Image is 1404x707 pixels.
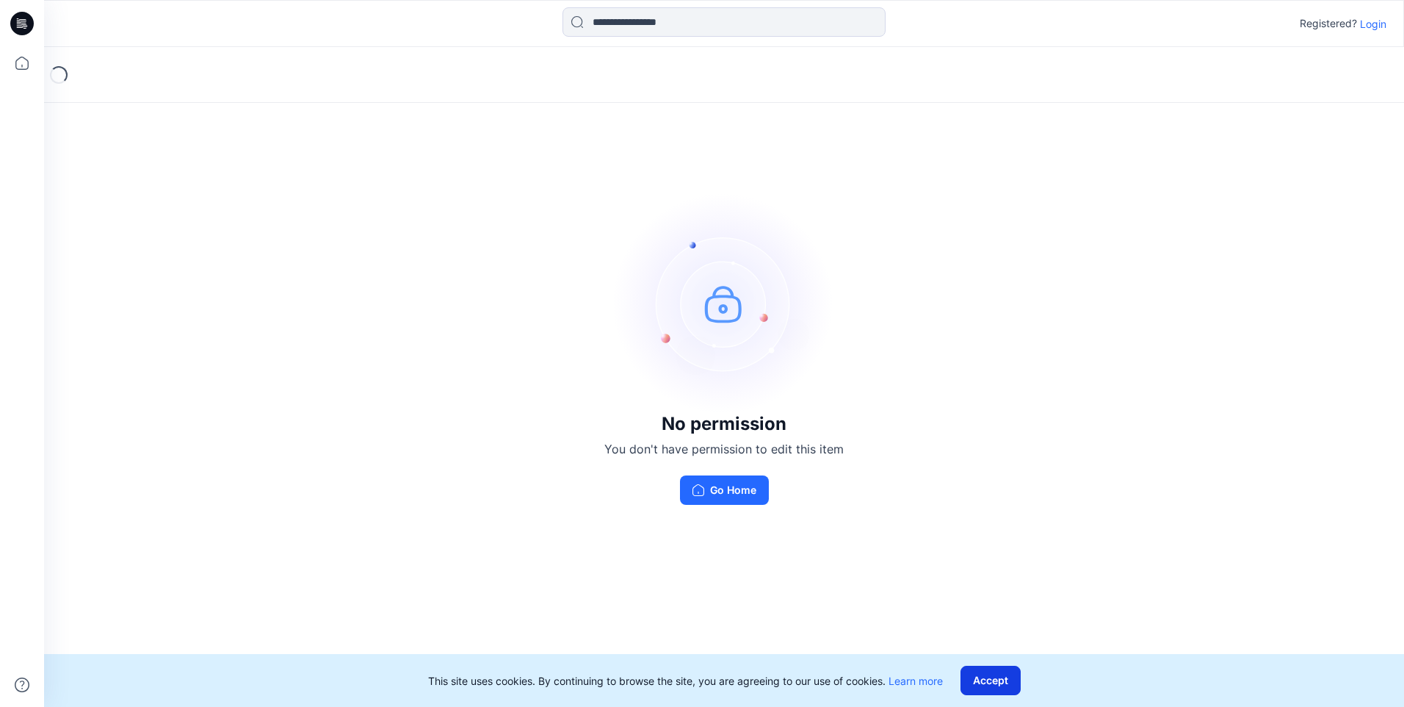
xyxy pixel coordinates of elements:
[604,440,844,458] p: You don't have permission to edit this item
[428,673,943,689] p: This site uses cookies. By continuing to browse the site, you are agreeing to our use of cookies.
[1360,16,1386,32] p: Login
[614,193,834,414] img: no-perm.svg
[1300,15,1357,32] p: Registered?
[889,675,943,687] a: Learn more
[960,666,1021,695] button: Accept
[604,414,844,434] h3: No permission
[680,475,769,505] button: Go Home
